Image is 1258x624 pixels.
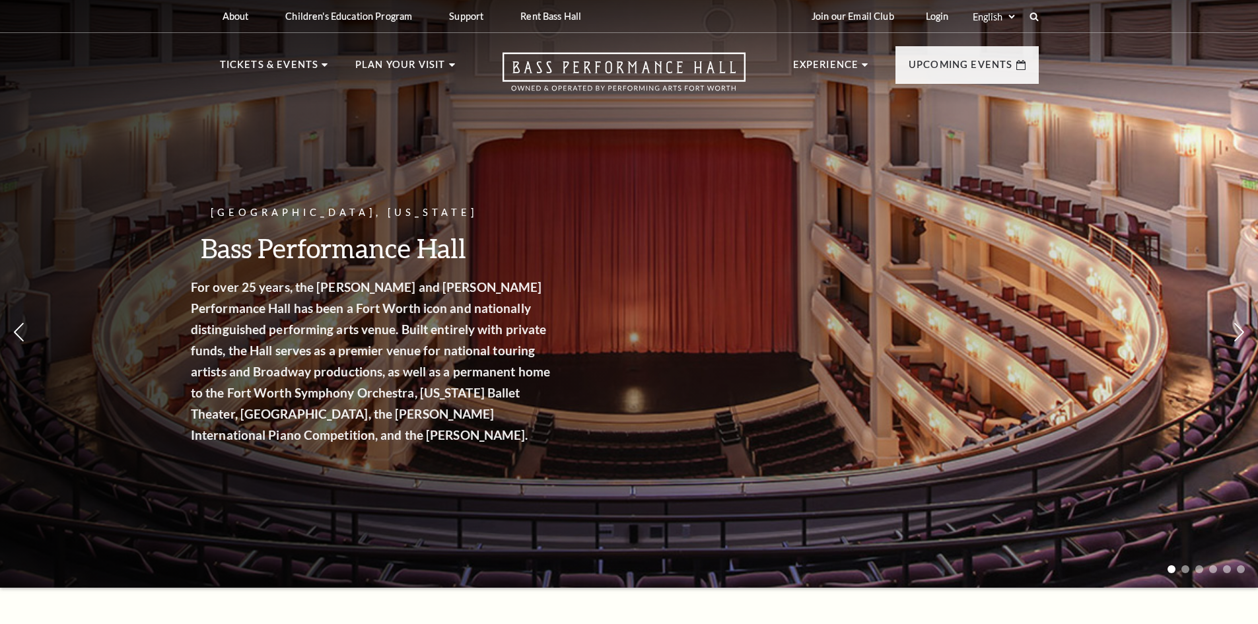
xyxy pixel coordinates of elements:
[355,57,446,81] p: Plan Your Visit
[215,231,578,265] h3: Bass Performance Hall
[449,11,483,22] p: Support
[520,11,581,22] p: Rent Bass Hall
[215,205,578,221] p: [GEOGRAPHIC_DATA], [US_STATE]
[793,57,859,81] p: Experience
[909,57,1013,81] p: Upcoming Events
[220,57,319,81] p: Tickets & Events
[970,11,1017,23] select: Select:
[215,279,574,442] strong: For over 25 years, the [PERSON_NAME] and [PERSON_NAME] Performance Hall has been a Fort Worth ico...
[285,11,412,22] p: Children's Education Program
[223,11,249,22] p: About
